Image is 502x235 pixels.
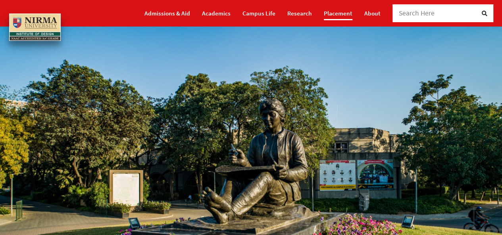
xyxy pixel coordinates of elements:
a: Placement [324,6,352,20]
span: Search Here [399,9,435,17]
a: Academics [202,6,231,20]
a: Research [287,6,312,20]
a: About [364,6,381,20]
img: main_logo [9,13,61,41]
a: Admissions & Aid [144,6,190,20]
a: Campus Life [242,6,275,20]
